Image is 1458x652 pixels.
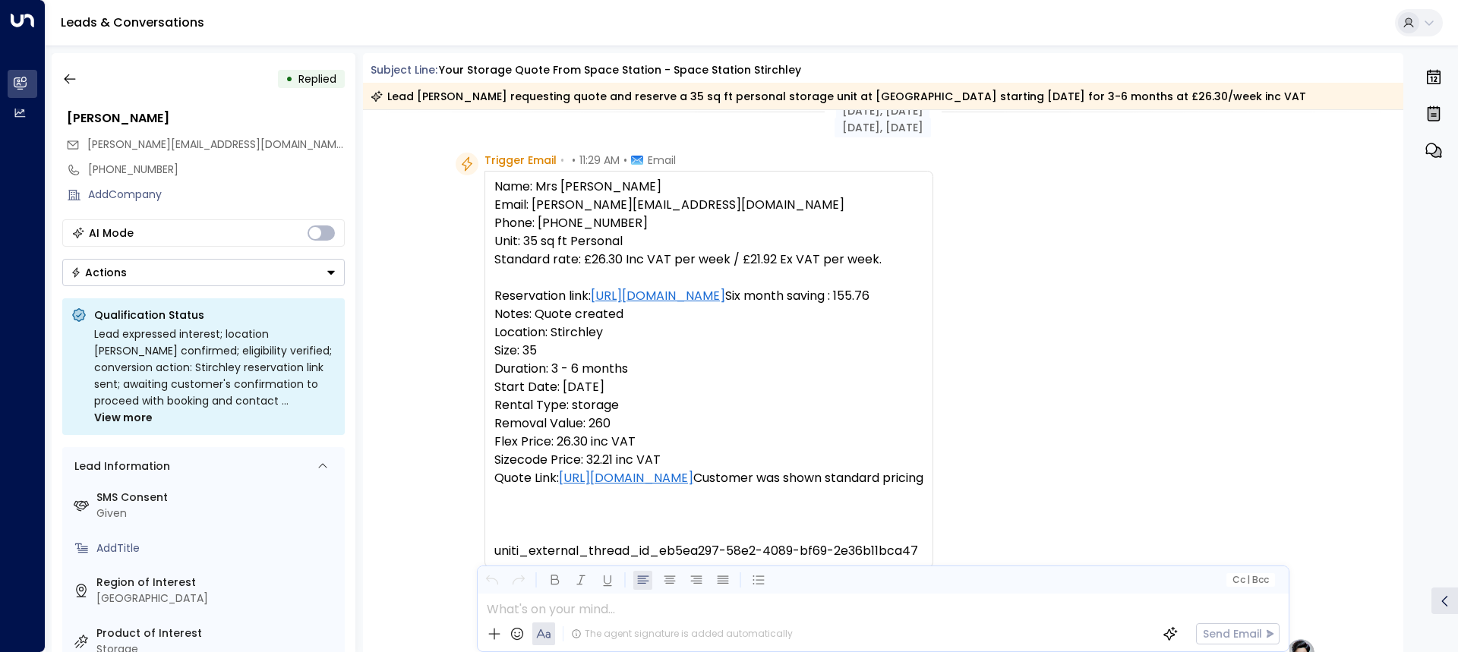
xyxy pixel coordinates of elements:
[579,153,620,168] span: 11:29 AM
[96,540,339,556] div: AddTitle
[439,62,801,78] div: Your storage quote from Space Station - Space Station Stirchley
[648,153,676,168] span: Email
[371,62,437,77] span: Subject Line:
[572,153,576,168] span: •
[94,326,336,426] div: Lead expressed interest; location [PERSON_NAME] confirmed; eligibility verified; conversion actio...
[591,287,725,305] a: [URL][DOMAIN_NAME]
[89,225,134,241] div: AI Mode
[69,458,170,474] div: Lead Information
[482,571,501,590] button: Undo
[62,259,345,286] button: Actions
[298,71,336,87] span: Replied
[94,307,336,323] p: Qualification Status
[560,153,564,168] span: •
[71,266,127,279] div: Actions
[96,591,339,606] div: [GEOGRAPHIC_DATA]
[67,109,345,128] div: [PERSON_NAME]
[94,409,153,426] span: View more
[835,118,931,137] div: [DATE], [DATE]
[96,575,339,591] label: Region of Interest
[571,627,793,641] div: The agent signature is added automatically
[494,178,923,560] pre: Name: Mrs [PERSON_NAME] Email: [PERSON_NAME][EMAIL_ADDRESS][DOMAIN_NAME] Phone: [PHONE_NUMBER] Un...
[1226,573,1274,587] button: Cc|Bcc
[87,137,346,152] span: [PERSON_NAME][EMAIL_ADDRESS][DOMAIN_NAME]
[96,625,339,641] label: Product of Interest
[286,65,293,93] div: •
[87,137,345,153] span: jessicaallen@live.co.uk
[484,153,557,168] span: Trigger Email
[623,153,627,168] span: •
[1247,575,1250,585] span: |
[96,506,339,521] div: Given
[88,187,345,203] div: AddCompany
[1232,575,1268,585] span: Cc Bcc
[62,259,345,286] div: Button group with a nested menu
[96,490,339,506] label: SMS Consent
[371,89,1306,104] div: Lead [PERSON_NAME] requesting quote and reserve a 35 sq ft personal storage unit at [GEOGRAPHIC_D...
[88,162,345,178] div: [PHONE_NUMBER]
[559,469,693,487] a: [URL][DOMAIN_NAME]
[509,571,528,590] button: Redo
[61,14,204,31] a: Leads & Conversations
